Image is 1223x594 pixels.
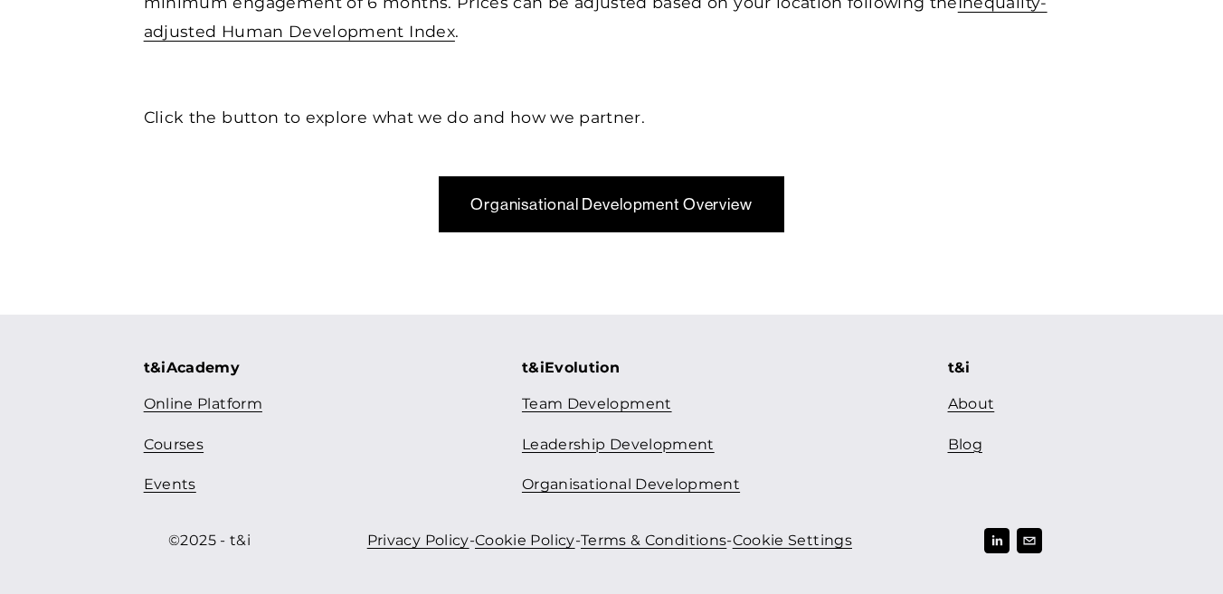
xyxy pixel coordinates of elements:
strong: t&iAcademy [144,359,241,376]
p: - - - [333,528,890,554]
button: Organisational Development Overview [439,176,784,232]
a: Team Development [522,391,672,418]
p: ©2025 - t&i [144,528,276,554]
a: Leadership Development [522,432,715,458]
a: About [948,391,995,418]
strong: t&iEvolution [522,359,620,376]
a: hello@tandi.ch [1017,528,1042,553]
a: Online Platform [144,391,262,418]
a: Cookie Settings [733,528,852,554]
a: Events [144,472,196,498]
a: Organisational Development [522,472,740,498]
a: Cookie Policy [475,528,575,554]
a: Terms & Conditions [581,528,726,554]
a: LinkedIn [984,528,1010,553]
a: Privacy Policy [367,528,469,554]
a: Blog [948,432,982,458]
a: Courses [144,432,204,458]
strong: t&i [948,359,971,376]
p: Click the button to explore what we do and how we partner. [144,103,1080,132]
